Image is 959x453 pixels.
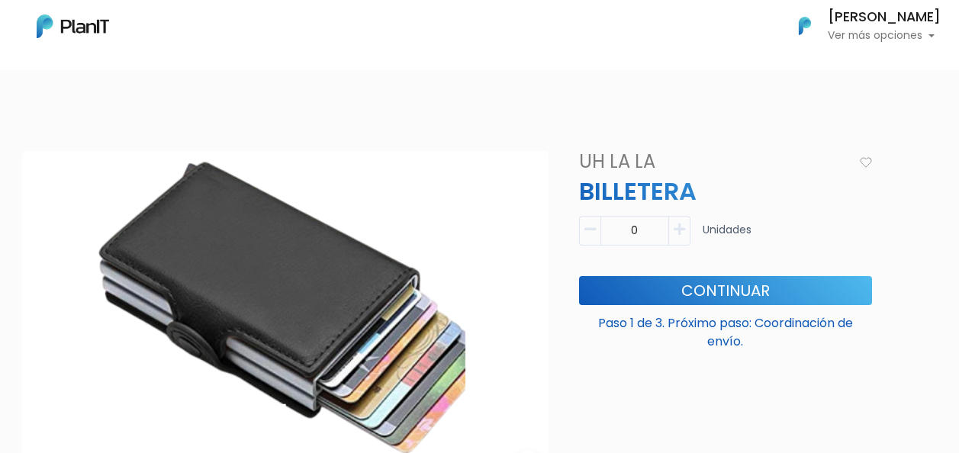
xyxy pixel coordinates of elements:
[579,308,872,351] p: Paso 1 de 3. Próximo paso: Coordinación de envío.
[788,9,822,43] img: PlanIt Logo
[779,6,941,46] button: PlanIt Logo [PERSON_NAME] Ver más opciones
[828,11,941,24] h6: [PERSON_NAME]
[703,222,751,252] p: Unidades
[570,173,881,210] p: BILLETERA
[579,276,872,305] button: Continuar
[37,14,109,38] img: PlanIt Logo
[828,31,941,41] p: Ver más opciones
[860,157,872,168] img: heart_icon
[570,151,855,173] h4: Uh La La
